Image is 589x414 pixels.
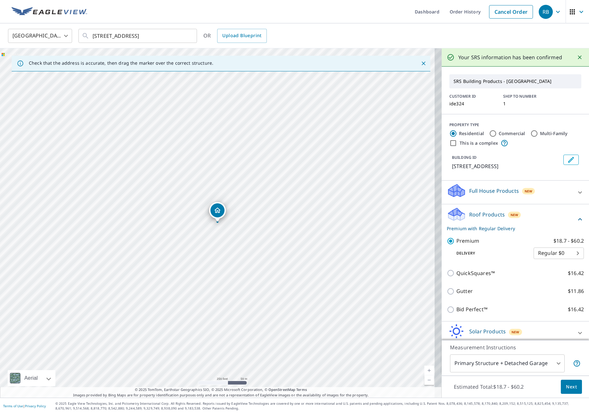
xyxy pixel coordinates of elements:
[503,101,549,106] p: 1
[573,360,581,367] span: Your report will include the primary structure and a detached garage if one exists.
[424,375,434,385] a: Current Level 17, Zoom Out
[424,366,434,375] a: Current Level 17, Zoom In
[456,237,479,245] p: Premium
[296,387,307,392] a: Terms
[563,155,579,165] button: Edit building 1
[447,324,584,342] div: Solar ProductsNew
[8,27,72,45] div: [GEOGRAPHIC_DATA]
[459,130,484,137] label: Residential
[3,404,46,408] p: |
[534,244,584,262] div: Regular $0
[29,60,213,66] p: Check that the address is accurate, then drag the marker over the correct structure.
[447,250,534,256] p: Delivery
[8,370,55,386] div: Aerial
[511,329,519,335] span: New
[25,404,46,408] a: Privacy Policy
[566,383,577,391] span: Next
[456,287,473,295] p: Gutter
[499,130,525,137] label: Commercial
[203,29,267,43] div: OR
[93,27,184,45] input: Search by address or latitude-longitude
[452,162,561,170] p: [STREET_ADDRESS]
[447,183,584,201] div: Full House ProductsNew
[450,354,565,372] div: Primary Structure + Detached Garage
[222,32,261,40] span: Upload Blueprint
[553,237,584,245] p: $18.7 - $60.2
[469,328,506,335] p: Solar Products
[449,122,581,128] div: PROPERTY TYPE
[3,404,23,408] a: Terms of Use
[568,269,584,277] p: $16.42
[449,93,495,99] p: CUSTOMER ID
[450,344,581,351] p: Measurement Instructions
[503,93,549,99] p: SHIP TO NUMBER
[209,202,226,222] div: Dropped pin, building 1, Residential property, 4111 NE 100th Cir Vancouver, WA 98686
[12,7,87,17] img: EV Logo
[511,212,519,217] span: New
[55,401,586,411] p: © 2025 Eagle View Technologies, Inc. and Pictometry International Corp. All Rights Reserved. Repo...
[217,29,266,43] a: Upload Blueprint
[22,370,40,386] div: Aerial
[449,101,495,106] p: ide324
[561,380,582,394] button: Next
[458,53,562,61] p: Your SRS information has been confirmed
[135,387,307,393] span: © 2025 TomTom, Earthstar Geographics SIO, © 2025 Microsoft Corporation, ©
[451,76,580,87] p: SRS Building Products - [GEOGRAPHIC_DATA]
[469,187,519,195] p: Full House Products
[469,211,505,218] p: Roof Products
[449,380,529,394] p: Estimated Total: $18.7 - $60.2
[460,140,498,146] label: This is a complex
[456,305,487,313] p: Bid Perfect™
[576,53,584,61] button: Close
[447,225,576,232] p: Premium with Regular Delivery
[268,387,295,392] a: OpenStreetMap
[452,155,477,160] p: BUILDING ID
[568,305,584,313] p: $16.42
[456,269,495,277] p: QuickSquares™
[525,189,533,194] span: New
[540,130,568,137] label: Multi-Family
[568,287,584,295] p: $11.86
[489,5,533,19] a: Cancel Order
[539,5,553,19] div: RB
[419,59,428,68] button: Close
[447,207,584,232] div: Roof ProductsNewPremium with Regular Delivery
